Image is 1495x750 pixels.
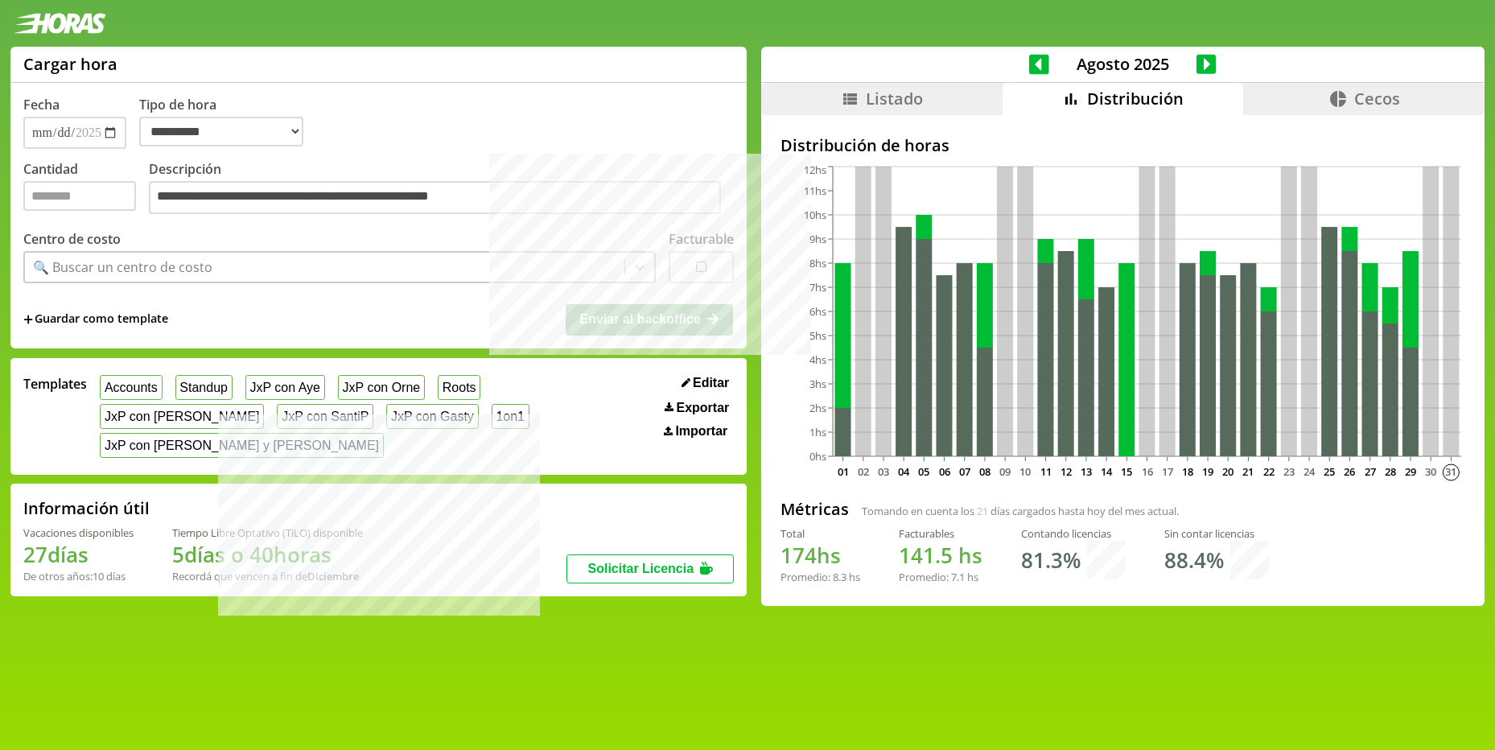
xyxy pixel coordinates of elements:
[1222,464,1233,479] text: 20
[866,88,923,109] span: Listado
[780,541,817,570] span: 174
[837,464,848,479] text: 01
[149,181,721,215] textarea: Descripción
[951,570,965,584] span: 7.1
[918,464,929,479] text: 05
[804,183,826,198] tspan: 11hs
[1242,464,1254,479] text: 21
[1182,464,1193,479] text: 18
[979,464,990,479] text: 08
[1324,464,1335,479] text: 25
[1283,464,1295,479] text: 23
[23,375,87,393] span: Templates
[899,570,982,584] div: Promedio: hs
[1081,464,1092,479] text: 13
[172,525,363,540] div: Tiempo Libre Optativo (TiLO) disponible
[804,208,826,222] tspan: 10hs
[677,375,735,391] button: Editar
[1303,464,1316,479] text: 24
[809,280,826,295] tspan: 7hs
[1344,464,1355,479] text: 26
[307,569,359,583] b: Diciembre
[899,526,982,541] div: Facturables
[1405,464,1416,479] text: 29
[780,541,860,570] h1: hs
[172,569,363,583] div: Recordá que vencen a fin de
[1040,464,1051,479] text: 11
[338,375,425,400] button: JxP con Orne
[1164,526,1269,541] div: Sin contar licencias
[1164,546,1224,575] h1: 88.4 %
[780,498,849,520] h2: Métricas
[780,526,860,541] div: Total
[809,352,826,367] tspan: 4hs
[1202,464,1213,479] text: 19
[675,424,727,439] span: Importar
[139,117,303,146] select: Tipo de hora
[899,541,982,570] h1: hs
[139,96,316,149] label: Tipo de hora
[677,401,730,415] span: Exportar
[809,328,826,343] tspan: 5hs
[809,304,826,319] tspan: 6hs
[1101,464,1113,479] text: 14
[175,375,233,400] button: Standup
[1121,464,1132,479] text: 15
[100,404,264,429] button: JxP con [PERSON_NAME]
[693,376,729,390] span: Editar
[277,404,373,429] button: JxP con SantiP
[938,464,949,479] text: 06
[1141,464,1152,479] text: 16
[23,181,136,211] input: Cantidad
[780,570,860,584] div: Promedio: hs
[1263,464,1275,479] text: 22
[804,163,826,177] tspan: 12hs
[833,570,846,584] span: 8.3
[1049,53,1196,75] span: Agosto 2025
[33,258,212,276] div: 🔍 Buscar un centro de costo
[809,425,826,439] tspan: 1hs
[1019,464,1031,479] text: 10
[1354,88,1400,109] span: Cecos
[809,232,826,246] tspan: 9hs
[809,401,826,415] tspan: 2hs
[100,375,162,400] button: Accounts
[23,53,117,75] h1: Cargar hora
[899,541,953,570] span: 141.5
[999,464,1011,479] text: 09
[23,230,121,248] label: Centro de costo
[1365,464,1376,479] text: 27
[23,497,150,519] h2: Información útil
[1425,464,1436,479] text: 30
[959,464,970,479] text: 07
[23,569,134,583] div: De otros años: 10 días
[809,256,826,270] tspan: 8hs
[809,377,826,391] tspan: 3hs
[780,134,1465,156] h2: Distribución de horas
[1021,526,1126,541] div: Contando licencias
[809,449,826,464] tspan: 0hs
[13,13,106,34] img: logotipo
[1021,546,1081,575] h1: 81.3 %
[438,375,480,400] button: Roots
[100,433,384,458] button: JxP con [PERSON_NAME] y [PERSON_NAME]
[492,404,529,429] button: 1on1
[1061,464,1072,479] text: 12
[386,404,478,429] button: JxP con Gasty
[1087,88,1184,109] span: Distribución
[1385,464,1396,479] text: 28
[862,504,1179,518] span: Tomando en cuenta los días cargados hasta hoy del mes actual.
[878,464,889,479] text: 03
[977,504,988,518] span: 21
[660,400,734,416] button: Exportar
[245,375,325,400] button: JxP con Aye
[898,464,910,479] text: 04
[172,540,363,569] h1: 5 días o 40 horas
[23,311,168,328] span: +Guardar como template
[23,96,60,113] label: Fecha
[23,160,149,219] label: Cantidad
[23,525,134,540] div: Vacaciones disponibles
[149,160,734,219] label: Descripción
[1162,464,1173,479] text: 17
[1445,464,1456,479] text: 31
